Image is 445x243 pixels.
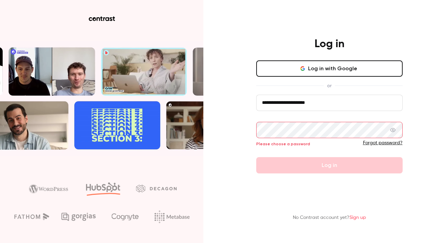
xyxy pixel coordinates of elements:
h4: Log in [315,37,344,51]
a: Forgot password? [363,141,403,145]
span: or [324,82,335,89]
img: decagon [136,185,177,192]
button: Log in with Google [256,60,403,77]
a: Sign up [349,215,366,220]
p: No Contrast account yet? [293,214,366,221]
span: Please choose a password [256,142,310,146]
